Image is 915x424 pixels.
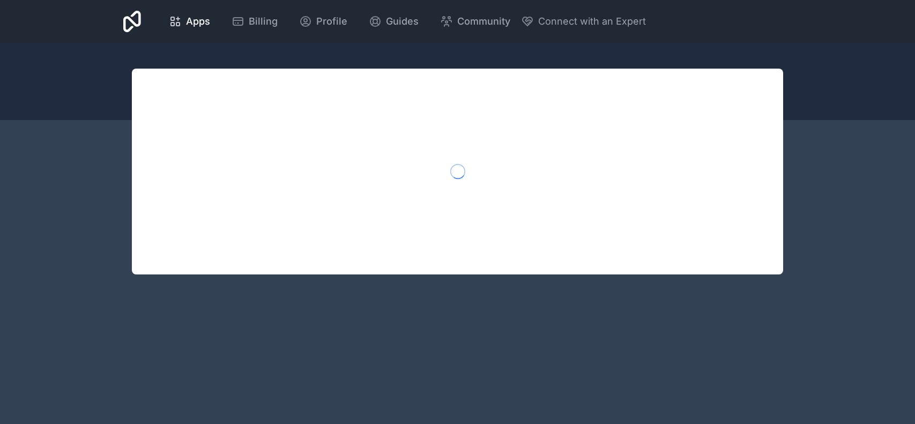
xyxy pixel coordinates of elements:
a: Profile [291,10,356,33]
a: Apps [160,10,219,33]
span: Billing [249,14,278,29]
a: Guides [360,10,427,33]
a: Billing [223,10,286,33]
span: Community [457,14,510,29]
button: Connect with an Expert [521,14,646,29]
span: Apps [186,14,210,29]
span: Connect with an Expert [538,14,646,29]
span: Guides [386,14,419,29]
span: Profile [316,14,347,29]
a: Community [432,10,519,33]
